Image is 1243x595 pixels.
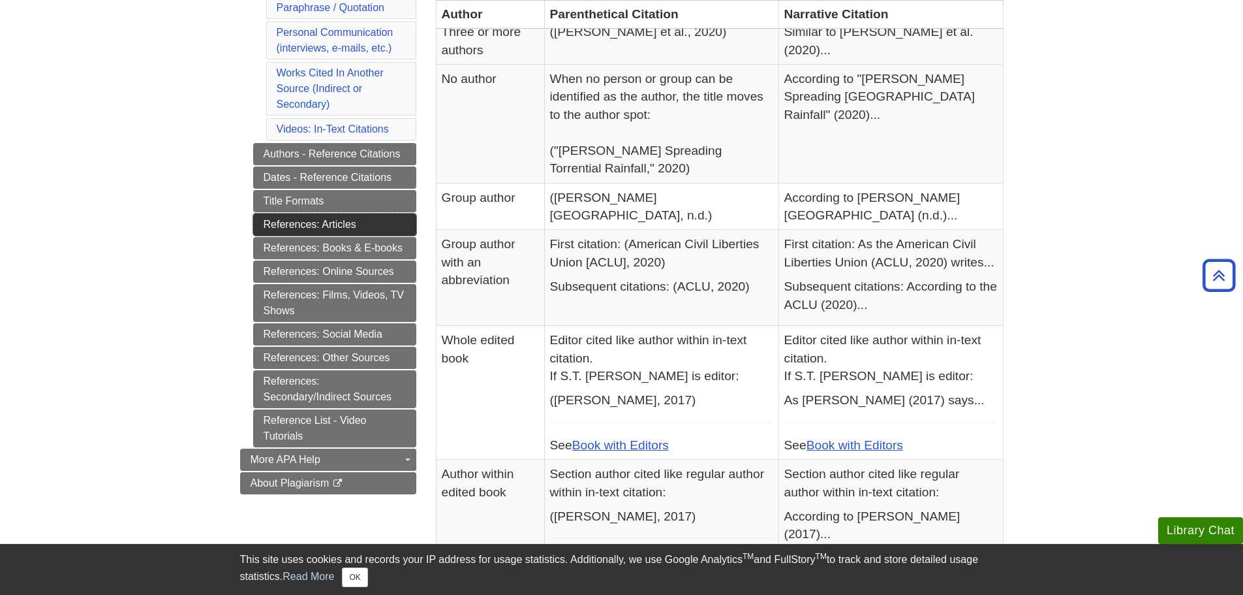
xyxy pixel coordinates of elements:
td: Author within edited book [436,460,544,594]
div: This site uses cookies and records your IP address for usage statistics. Additionally, we use Goo... [240,552,1004,587]
i: This link opens in a new window [332,479,343,488]
sup: TM [743,552,754,561]
td: No author [436,65,544,184]
p: First citation: (American Civil Liberties Union [ACLU], 2020) [550,235,773,271]
td: When no person or group can be identified as the author, the title moves to the author spot: ("[P... [544,65,778,184]
a: References: Articles [253,214,416,236]
span: More APA Help [251,454,320,465]
td: According to "[PERSON_NAME] Spreading [GEOGRAPHIC_DATA] Rainfall" (2020)... [778,65,1003,184]
p: Subsequent citations: According to the ACLU (2020)... [784,278,998,314]
td: See [778,460,1003,594]
td: According to [PERSON_NAME][GEOGRAPHIC_DATA] (n.d.)... [778,183,1003,230]
a: Dates - Reference Citations [253,167,416,189]
a: References: Other Sources [253,347,416,369]
a: Paraphrase / Quotation [277,2,384,13]
a: Works Cited In Another Source (Indirect or Secondary) [277,67,384,110]
p: ([PERSON_NAME], 2017) [550,391,773,409]
td: ([PERSON_NAME][GEOGRAPHIC_DATA], n.d.) [544,183,778,230]
p: Subsequent citations: (ACLU, 2020) [550,278,773,295]
p: Section author cited like regular author within in-text citation: [550,465,773,501]
a: Back to Top [1198,266,1240,284]
button: Library Chat [1158,517,1243,544]
a: Read More [283,571,334,582]
p: According to [PERSON_NAME] (2017)... [784,507,998,543]
a: References: Social Media [253,323,416,346]
p: Section author cited like regular author within in-text citation: [784,465,998,501]
td: See [778,326,1003,460]
p: Editor cited like author within in-text citation. If S.T. [PERSON_NAME] is editor: [550,331,773,385]
a: Videos: In-Text Citations [277,123,389,135]
a: Reference List - Video Tutorials [253,410,416,447]
a: Personal Communication(interviews, e-mails, etc.) [277,27,393,54]
td: See [544,326,778,460]
td: ([PERSON_NAME] et al., 2020) [544,18,778,65]
a: Title Formats [253,190,416,212]
td: Whole edited book [436,326,544,460]
a: References: Books & E-books [253,237,416,259]
a: Authors - Reference Citations [253,143,416,165]
p: Editor cited like author within in-text citation. If S.T. [PERSON_NAME] is editor: [784,331,998,385]
a: More APA Help [240,449,416,471]
a: References: Secondary/Indirect Sources [253,370,416,408]
a: About Plagiarism [240,472,416,494]
td: Group author with an abbreviation [436,230,544,326]
sup: TM [816,552,827,561]
a: References: Online Sources [253,261,416,283]
td: Three or more authors [436,18,544,65]
span: About Plagiarism [251,477,330,489]
button: Close [342,568,367,587]
p: As [PERSON_NAME] (2017) says... [784,391,998,409]
p: ([PERSON_NAME], 2017) [550,507,773,525]
p: First citation: As the American Civil Liberties Union (ACLU, 2020) writes... [784,235,998,271]
td: See [544,460,778,594]
a: Book with Editors [806,438,903,452]
a: References: Films, Videos, TV Shows [253,284,416,322]
a: Book with Editors [572,438,669,452]
td: Group author [436,183,544,230]
td: Similar to [PERSON_NAME] et al. (2020)... [778,18,1003,65]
